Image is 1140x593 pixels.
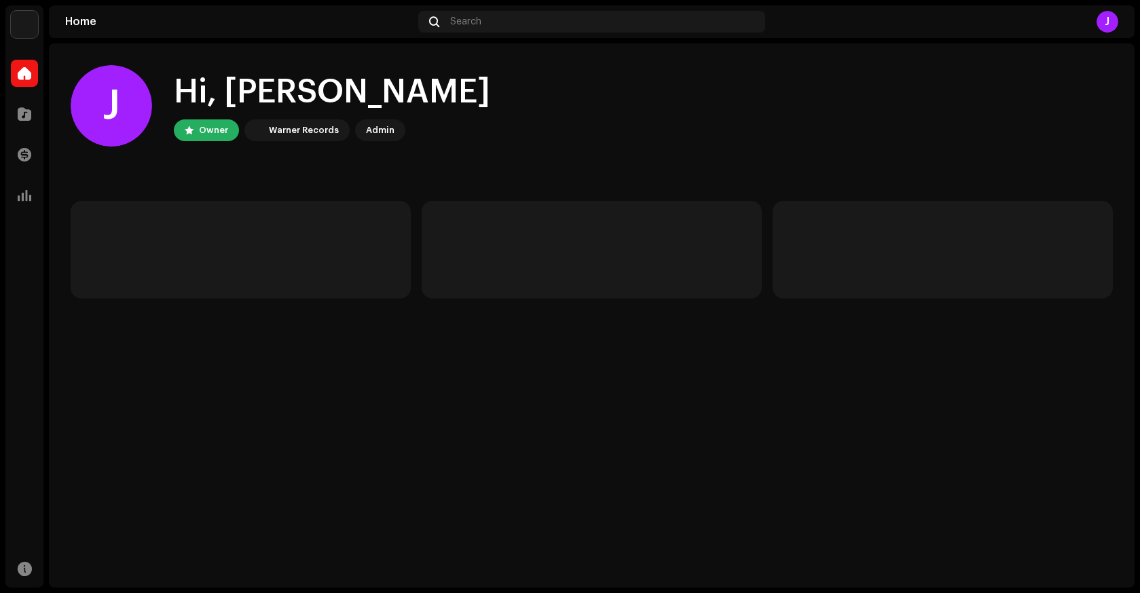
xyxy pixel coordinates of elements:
div: Home [65,16,413,27]
div: Owner [199,122,228,138]
div: Admin [366,122,394,138]
span: Search [450,16,481,27]
img: acab2465-393a-471f-9647-fa4d43662784 [247,122,263,138]
div: Hi, [PERSON_NAME] [174,71,490,114]
div: J [71,65,152,147]
div: Warner Records [269,122,339,138]
div: J [1097,11,1118,33]
img: acab2465-393a-471f-9647-fa4d43662784 [11,11,38,38]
